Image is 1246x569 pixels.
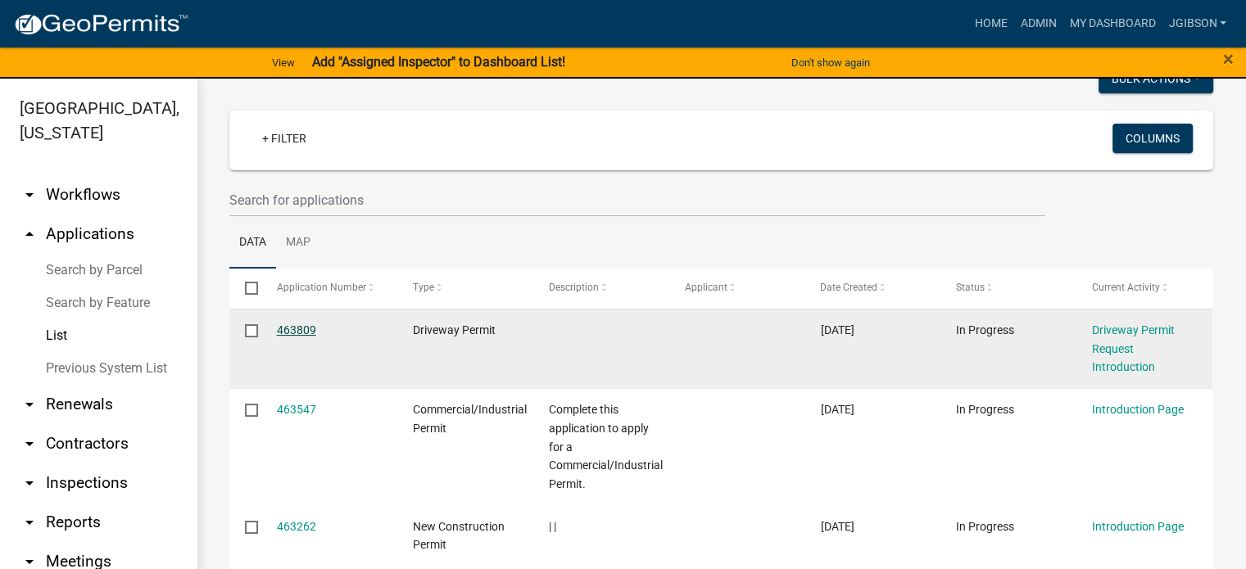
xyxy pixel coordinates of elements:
span: In Progress [956,323,1014,336]
span: | | [548,520,555,533]
button: Bulk Actions [1099,64,1213,93]
a: My Dashboard [1062,8,1162,39]
input: Search for applications [229,183,1045,217]
a: 463547 [277,403,316,416]
i: arrow_drop_down [20,185,39,205]
datatable-header-cell: Select [229,269,261,308]
datatable-header-cell: Date Created [804,269,940,308]
i: arrow_drop_down [20,513,39,532]
a: Admin [1013,8,1062,39]
a: Home [967,8,1013,39]
button: Close [1223,49,1234,69]
i: arrow_drop_down [20,395,39,414]
datatable-header-cell: Type [396,269,532,308]
span: Commercial/Industrial Permit [413,403,527,435]
i: arrow_drop_down [20,473,39,493]
span: Date Created [820,282,877,293]
span: Current Activity [1092,282,1160,293]
a: 463262 [277,520,316,533]
span: Applicant [684,282,727,293]
i: arrow_drop_up [20,224,39,244]
span: In Progress [956,520,1014,533]
button: Don't show again [785,49,877,76]
span: 08/14/2025 [820,323,854,336]
a: Map [276,217,320,269]
a: View [265,49,301,76]
datatable-header-cell: Application Number [261,269,396,308]
span: Application Number [277,282,366,293]
strong: Add "Assigned Inspector" to Dashboard List! [311,54,564,70]
a: 463809 [277,323,316,336]
button: Columns [1112,124,1193,153]
span: Driveway Permit [413,323,496,336]
span: Type [413,282,434,293]
i: arrow_drop_down [20,434,39,454]
a: + Filter [249,124,319,153]
datatable-header-cell: Applicant [668,269,804,308]
a: Driveway Permit Request Introduction [1092,323,1175,374]
span: 08/13/2025 [820,403,854,416]
span: × [1223,47,1234,70]
datatable-header-cell: Current Activity [1076,269,1212,308]
span: 08/13/2025 [820,520,854,533]
span: New Construction Permit [413,520,505,552]
span: Status [956,282,985,293]
a: Introduction Page [1092,520,1184,533]
datatable-header-cell: Description [532,269,668,308]
span: Description [548,282,598,293]
datatable-header-cell: Status [940,269,1076,308]
span: In Progress [956,403,1014,416]
a: Introduction Page [1092,403,1184,416]
span: Complete this application to apply for a Commercial/Industrial Permit. [548,403,662,490]
a: jgibson [1162,8,1233,39]
a: Data [229,217,276,269]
